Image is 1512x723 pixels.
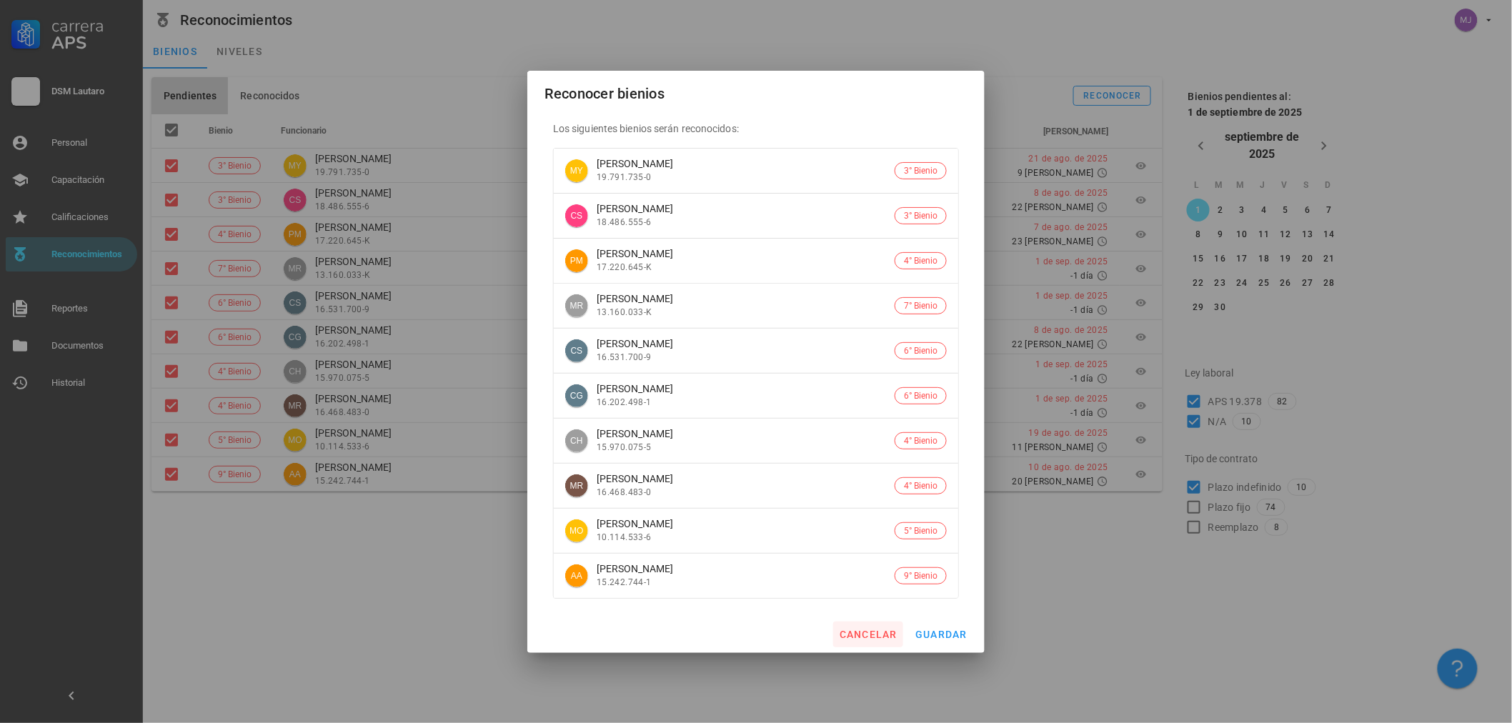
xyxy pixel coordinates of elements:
[597,170,673,184] div: 19.791.735-0
[565,204,588,227] div: avatar
[565,159,588,182] div: avatar
[839,629,897,640] span: cancelar
[904,343,937,359] span: 6° Bienio
[597,157,673,170] div: [PERSON_NAME]
[571,339,583,362] span: CS
[597,292,673,305] div: [PERSON_NAME]
[597,202,673,215] div: [PERSON_NAME]
[553,121,959,148] div: Los siguientes bienios serán reconocidos:
[597,575,673,589] div: 15.242.744-1
[597,260,673,274] div: 17.220.645-K
[904,253,937,269] span: 4° Bienio
[915,629,968,640] span: guardar
[565,249,588,272] div: avatar
[904,568,937,584] span: 9° Bienio
[597,517,673,530] div: [PERSON_NAME]
[565,564,588,587] div: avatar
[597,337,673,350] div: [PERSON_NAME]
[570,249,583,272] span: PM
[597,305,673,319] div: 13.160.033-K
[597,472,673,485] div: [PERSON_NAME]
[833,622,903,647] button: cancelar
[597,382,673,395] div: [PERSON_NAME]
[597,440,673,454] div: 15.970.075-5
[904,163,937,179] span: 3° Bienio
[904,478,937,494] span: 4° Bienio
[909,622,973,647] button: guardar
[565,429,588,452] div: avatar
[597,395,673,409] div: 16.202.498-1
[904,523,937,539] span: 5° Bienio
[597,215,673,229] div: 18.486.555-6
[565,294,588,317] div: avatar
[904,208,937,224] span: 3° Bienio
[565,339,588,362] div: avatar
[544,82,665,105] div: Reconocer bienios
[597,247,673,260] div: [PERSON_NAME]
[570,384,583,407] span: CG
[597,530,673,544] div: 10.114.533-6
[904,298,937,314] span: 7° Bienio
[597,562,673,575] div: [PERSON_NAME]
[570,429,582,452] span: CH
[570,294,584,317] span: MR
[570,519,583,542] span: MO
[565,519,588,542] div: avatar
[570,474,584,497] span: MR
[570,159,583,182] span: MY
[597,485,673,499] div: 16.468.483-0
[565,474,588,497] div: avatar
[904,433,937,449] span: 4° Bienio
[597,350,673,364] div: 16.531.700-9
[565,384,588,407] div: avatar
[571,564,582,587] span: AA
[597,427,673,440] div: [PERSON_NAME]
[571,204,583,227] span: CS
[904,388,937,404] span: 6° Bienio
